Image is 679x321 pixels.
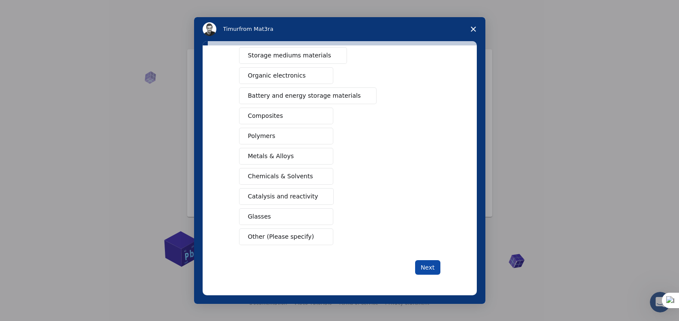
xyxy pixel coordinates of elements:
span: Polymers [248,132,275,141]
button: Next [415,260,440,275]
button: Battery and energy storage materials [239,87,377,104]
button: Metals & Alloys [239,148,333,165]
span: Other (Please specify) [248,232,314,241]
span: Glasses [248,212,271,221]
button: Polymers [239,128,333,144]
span: Battery and energy storage materials [248,91,361,100]
span: Timur [223,26,239,32]
span: Soporte [17,6,48,14]
span: Composites [248,111,283,120]
button: Other (Please specify) [239,228,333,245]
button: Chemicals & Solvents [239,168,333,185]
span: from Mat3ra [239,26,273,32]
button: Storage mediums materials [239,47,347,64]
button: Catalysis and reactivity [239,188,334,205]
span: Catalysis and reactivity [248,192,318,201]
img: Profile image for Timur [203,22,216,36]
span: Storage mediums materials [248,51,331,60]
span: Organic electronics [248,71,306,80]
span: Close survey [461,17,485,41]
button: Organic electronics [239,67,333,84]
span: Metals & Alloys [248,152,294,161]
button: Composites [239,108,333,124]
span: Chemicals & Solvents [248,172,313,181]
button: Glasses [239,208,333,225]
